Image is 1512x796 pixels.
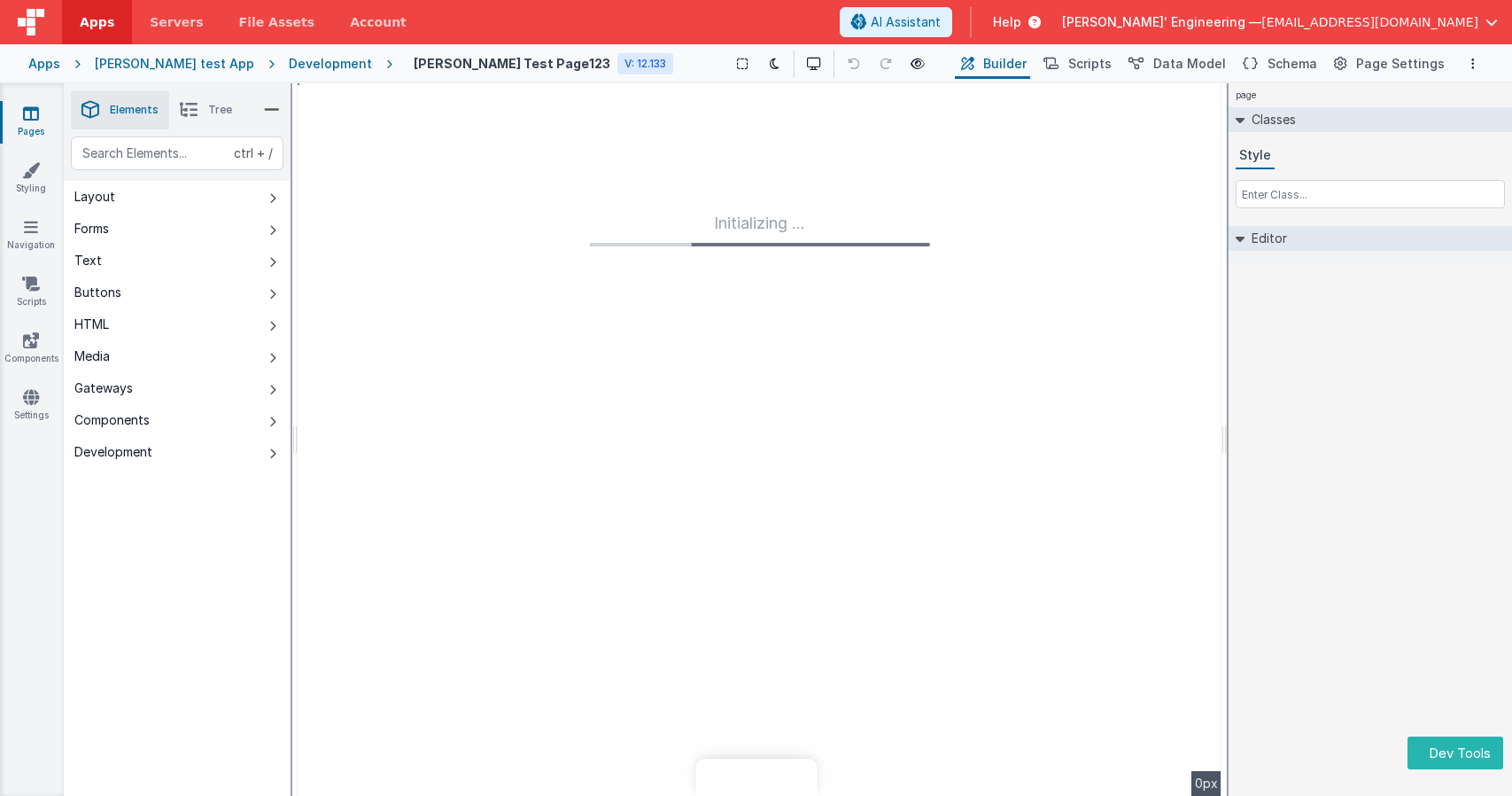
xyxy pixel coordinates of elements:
[74,316,109,333] div: HTML
[64,213,291,245] button: Forms
[64,308,291,340] button: HTML
[1153,55,1226,73] span: Data Model
[1068,55,1112,73] span: Scripts
[1356,55,1445,73] span: Page Settings
[993,13,1021,31] span: Help
[955,49,1030,79] button: Builder
[590,211,930,246] div: Initializing ...
[208,103,232,117] span: Tree
[64,404,291,436] button: Components
[289,55,372,73] div: Development
[1328,49,1448,79] button: Page Settings
[74,252,102,269] div: Text
[298,83,1221,796] div: -->
[1037,49,1115,79] button: Scripts
[80,13,114,31] span: Apps
[414,57,610,70] h4: [PERSON_NAME] Test Page123
[1236,180,1505,208] input: Enter Class...
[1237,49,1321,79] button: Schema
[1229,83,1264,107] h4: page
[1236,143,1275,169] button: Style
[871,13,941,31] span: AI Assistant
[234,144,253,162] div: ctrl
[1244,226,1287,251] h2: Editor
[74,379,133,397] div: Gateways
[1191,771,1221,796] div: 0px
[64,277,291,308] button: Buttons
[239,13,315,31] span: File Assets
[1268,55,1317,73] span: Schema
[74,188,115,206] div: Layout
[64,340,291,372] button: Media
[71,137,283,170] input: Search Elements...
[150,13,203,31] span: Servers
[840,7,952,37] button: AI Assistant
[1122,49,1229,79] button: Data Model
[1407,737,1503,769] button: Dev Tools
[74,443,152,461] div: Development
[64,245,291,277] button: Text
[617,53,673,74] div: V: 12.133
[95,55,254,73] div: [PERSON_NAME] test App
[1261,13,1478,31] span: [EMAIL_ADDRESS][DOMAIN_NAME]
[110,103,159,117] span: Elements
[1062,13,1261,31] span: [PERSON_NAME]' Engineering —
[64,436,291,468] button: Development
[74,411,150,429] div: Components
[234,137,273,170] span: + /
[1462,53,1484,74] button: Options
[74,220,109,238] div: Forms
[983,55,1027,73] span: Builder
[64,181,291,213] button: Layout
[74,284,121,301] div: Buttons
[1244,107,1296,132] h2: Classes
[64,372,291,404] button: Gateways
[28,55,60,73] div: Apps
[695,759,817,796] iframe: Marker.io feedback button
[1062,13,1498,31] button: [PERSON_NAME]' Engineering — [EMAIL_ADDRESS][DOMAIN_NAME]
[74,347,110,365] div: Media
